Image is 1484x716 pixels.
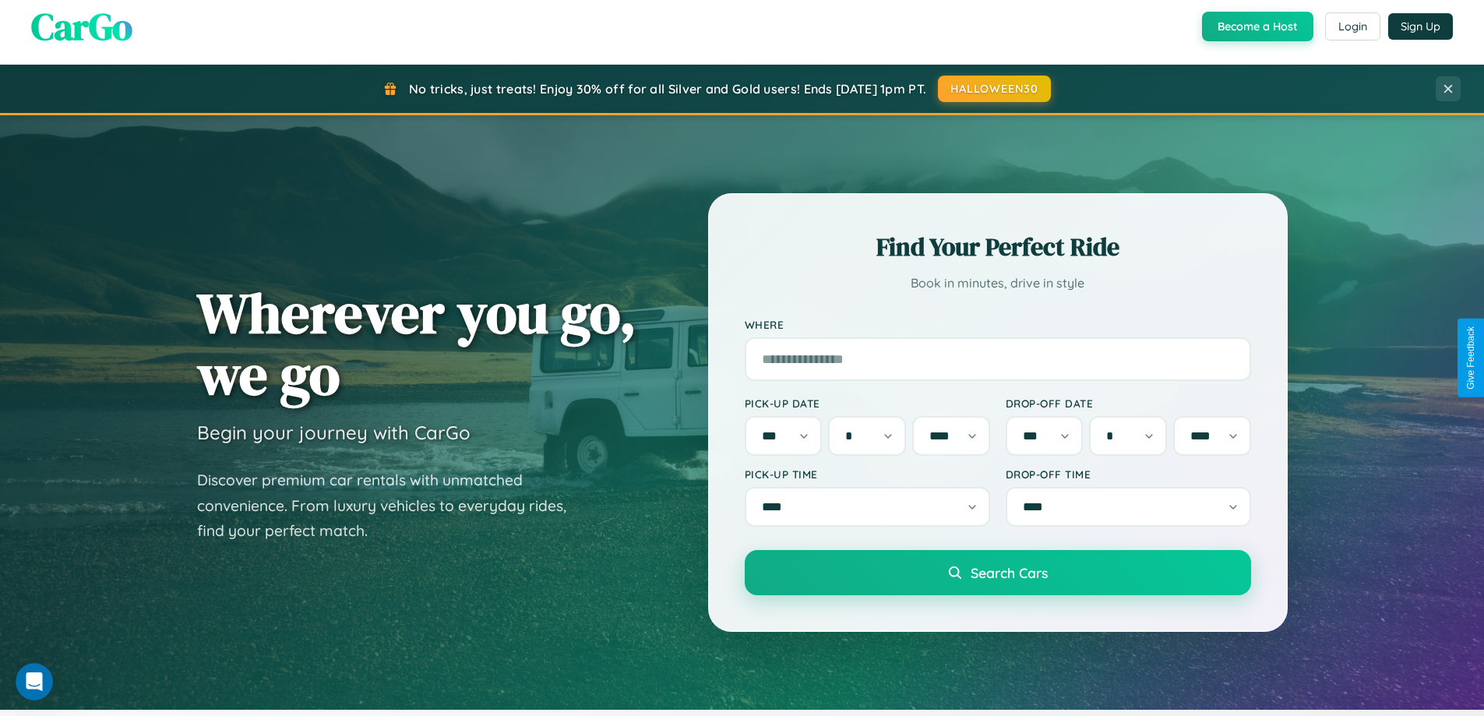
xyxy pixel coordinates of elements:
span: CarGo [31,1,132,52]
iframe: Intercom live chat [16,663,53,700]
h2: Find Your Perfect Ride [745,230,1251,264]
button: Sign Up [1388,13,1453,40]
div: Give Feedback [1465,326,1476,390]
p: Book in minutes, drive in style [745,272,1251,295]
label: Pick-up Date [745,397,990,410]
span: Search Cars [971,564,1048,581]
button: HALLOWEEN30 [938,76,1051,102]
label: Drop-off Time [1006,467,1251,481]
span: No tricks, just treats! Enjoy 30% off for all Silver and Gold users! Ends [DATE] 1pm PT. [409,81,926,97]
h3: Begin your journey with CarGo [197,421,471,444]
p: Discover premium car rentals with unmatched convenience. From luxury vehicles to everyday rides, ... [197,467,587,544]
label: Drop-off Date [1006,397,1251,410]
button: Search Cars [745,550,1251,595]
button: Login [1325,12,1380,41]
label: Pick-up Time [745,467,990,481]
label: Where [745,318,1251,331]
button: Become a Host [1202,12,1313,41]
h1: Wherever you go, we go [197,282,636,405]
